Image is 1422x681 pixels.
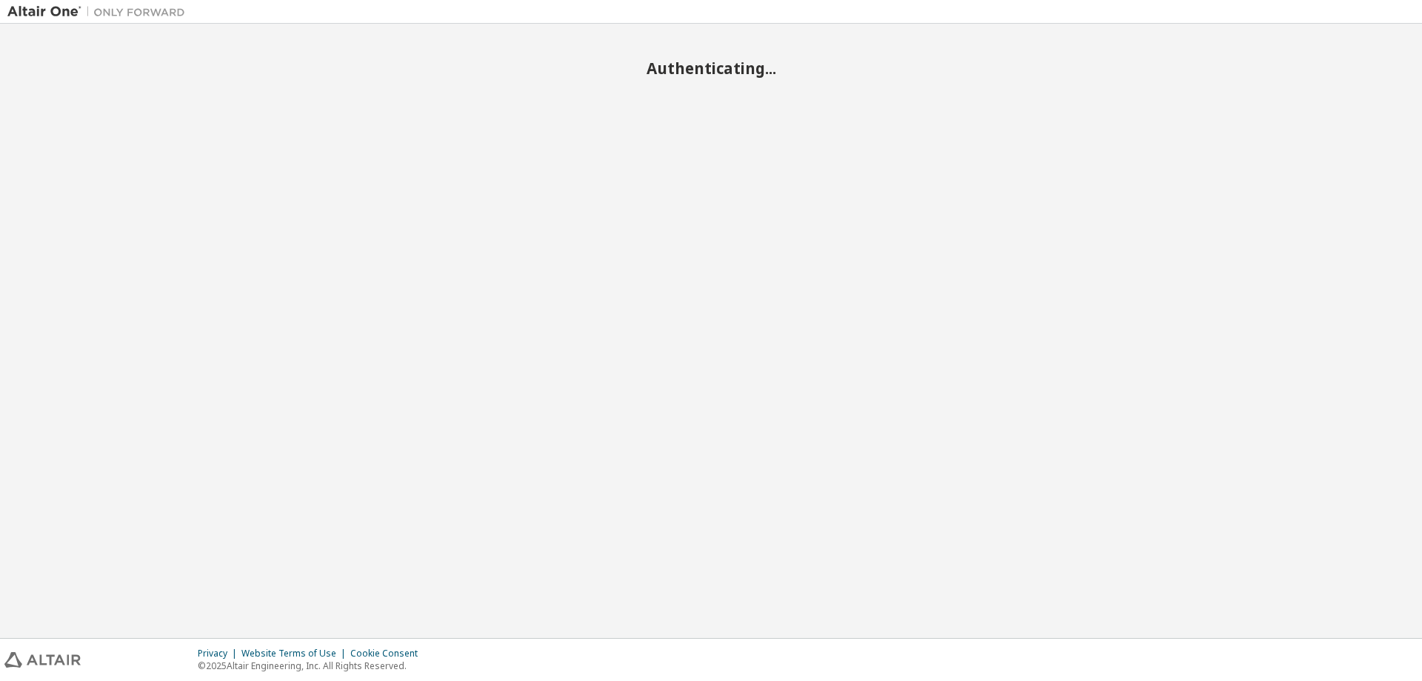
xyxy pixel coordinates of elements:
[4,652,81,668] img: altair_logo.svg
[7,59,1415,78] h2: Authenticating...
[7,4,193,19] img: Altair One
[241,648,350,660] div: Website Terms of Use
[350,648,427,660] div: Cookie Consent
[198,660,427,672] p: © 2025 Altair Engineering, Inc. All Rights Reserved.
[198,648,241,660] div: Privacy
